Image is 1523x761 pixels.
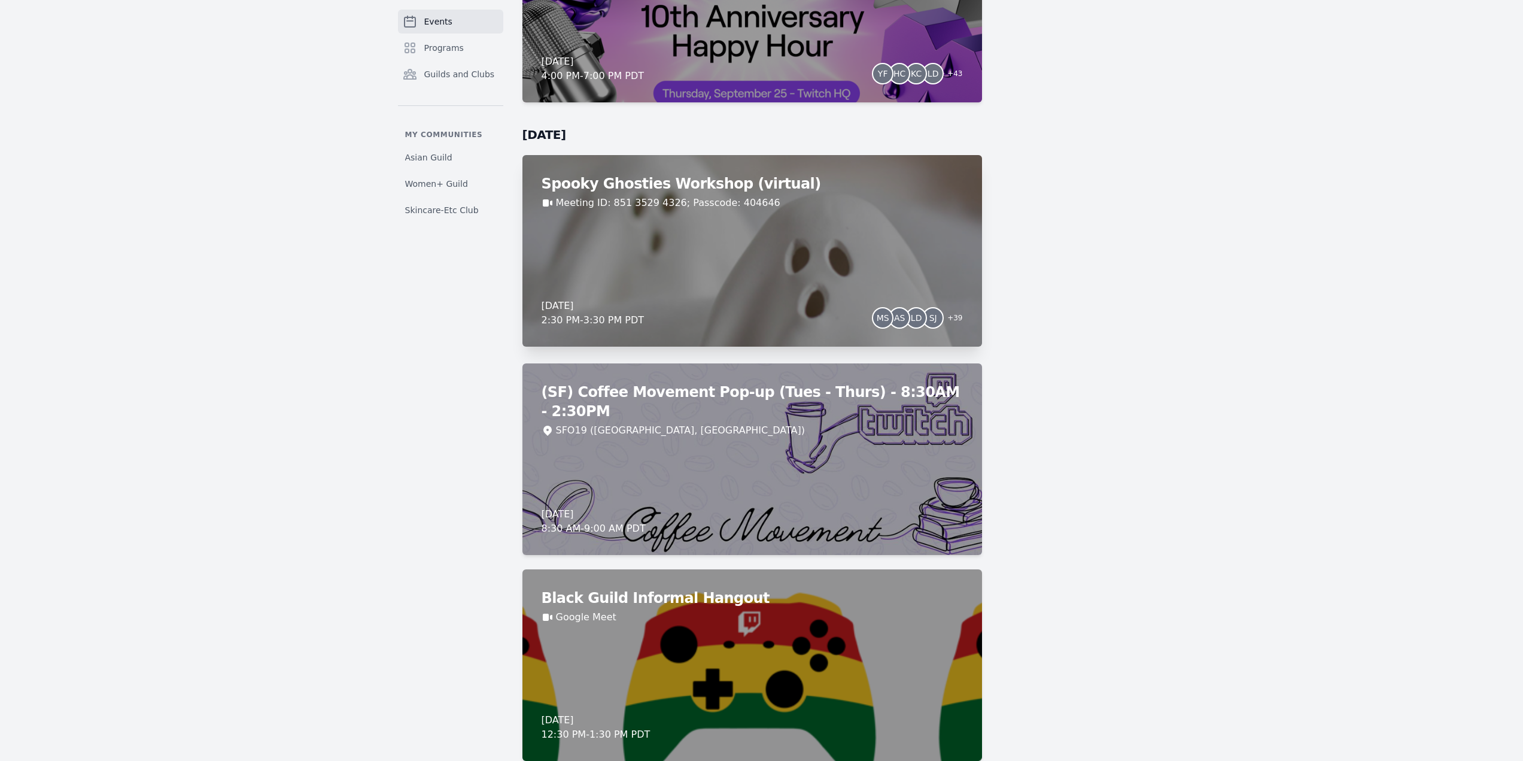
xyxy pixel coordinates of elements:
span: SJ [929,314,937,322]
span: KC [911,69,922,78]
h2: Spooky Ghosties Workshop (virtual) [542,174,963,193]
span: Women+ Guild [405,178,468,190]
span: MS [877,314,889,322]
nav: Sidebar [398,10,503,221]
div: [DATE] 12:30 PM - 1:30 PM PDT [542,713,650,742]
div: SFO19 ([GEOGRAPHIC_DATA], [GEOGRAPHIC_DATA]) [556,423,805,438]
p: My communities [398,130,503,140]
span: AS [894,314,905,322]
span: Events [424,16,452,28]
a: Asian Guild [398,147,503,168]
span: Skincare-Etc Club [405,204,479,216]
div: [DATE] 2:30 PM - 3:30 PM PDT [542,299,645,328]
a: Programs [398,36,503,60]
div: [DATE] 4:00 PM - 7:00 PM PDT [542,54,645,83]
span: + 43 [940,66,962,83]
a: Spooky Ghosties Workshop (virtual)Meeting ID: 851 3529 4326; Passcode: 404646[DATE]2:30 PM-3:30 P... [522,155,982,347]
a: Guilds and Clubs [398,62,503,86]
span: YF [878,69,888,78]
a: Meeting ID: 851 3529 4326; Passcode: 404646 [556,196,780,210]
span: Asian Guild [405,151,452,163]
span: HC [893,69,905,78]
a: Skincare-Etc Club [398,199,503,221]
span: Programs [424,42,464,54]
span: + 39 [940,311,962,328]
a: Events [398,10,503,34]
a: Black Guild Informal HangoutGoogle Meet[DATE]12:30 PM-1:30 PM PDT [522,569,982,761]
a: Women+ Guild [398,173,503,195]
span: LD [928,69,939,78]
a: Google Meet [556,610,616,624]
h2: [DATE] [522,126,982,143]
h2: (SF) Coffee Movement Pop-up (Tues - Thurs) - 8:30AM - 2:30PM [542,383,963,421]
span: LD [911,314,922,322]
a: (SF) Coffee Movement Pop-up (Tues - Thurs) - 8:30AM - 2:30PMSFO19 ([GEOGRAPHIC_DATA], [GEOGRAPHIC... [522,363,982,555]
span: Guilds and Clubs [424,68,495,80]
h2: Black Guild Informal Hangout [542,589,963,608]
div: [DATE] 8:30 AM - 9:00 AM PDT [542,507,646,536]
